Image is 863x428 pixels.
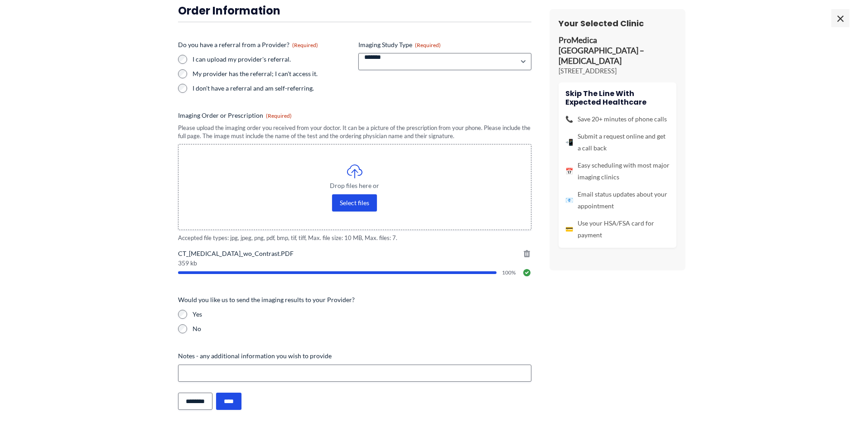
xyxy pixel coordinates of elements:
[415,42,441,48] span: (Required)
[178,4,531,18] h3: Order Information
[559,18,676,29] h3: Your Selected Clinic
[565,113,670,125] li: Save 20+ minutes of phone calls
[502,270,517,275] span: 100%
[559,67,676,76] p: [STREET_ADDRESS]
[565,165,573,177] span: 📅
[332,194,377,212] button: select files, imaging order or prescription(required)
[565,136,573,148] span: 📲
[193,69,351,78] label: My provider has the referral; I can't access it.
[565,130,670,154] li: Submit a request online and get a call back
[565,159,670,183] li: Easy scheduling with most major imaging clinics
[197,183,513,189] span: Drop files here or
[193,84,351,93] label: I don't have a referral and am self-referring.
[831,9,849,27] span: ×
[565,89,670,106] h4: Skip the line with Expected Healthcare
[358,40,531,49] label: Imaging Study Type
[559,35,676,67] p: ProMedica [GEOGRAPHIC_DATA] – [MEDICAL_DATA]
[193,324,531,333] label: No
[178,295,355,304] legend: Would you like us to send the imaging results to your Provider?
[193,310,531,319] label: Yes
[178,249,531,258] span: CT_[MEDICAL_DATA]_wo_Contrast.PDF
[178,40,318,49] legend: Do you have a referral from a Provider?
[565,194,573,206] span: 📧
[292,42,318,48] span: (Required)
[266,112,292,119] span: (Required)
[178,234,531,242] span: Accepted file types: jpg, jpeg, png, pdf, bmp, tif, tiff, Max. file size: 10 MB, Max. files: 7.
[178,111,531,120] label: Imaging Order or Prescription
[178,260,531,266] span: 359 kb
[193,55,351,64] label: I can upload my provider's referral.
[178,124,531,140] div: Please upload the imaging order you received from your doctor. It can be a picture of the prescri...
[178,351,531,361] label: Notes - any additional information you wish to provide
[565,217,670,241] li: Use your HSA/FSA card for payment
[565,113,573,125] span: 📞
[565,223,573,235] span: 💳
[565,188,670,212] li: Email status updates about your appointment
